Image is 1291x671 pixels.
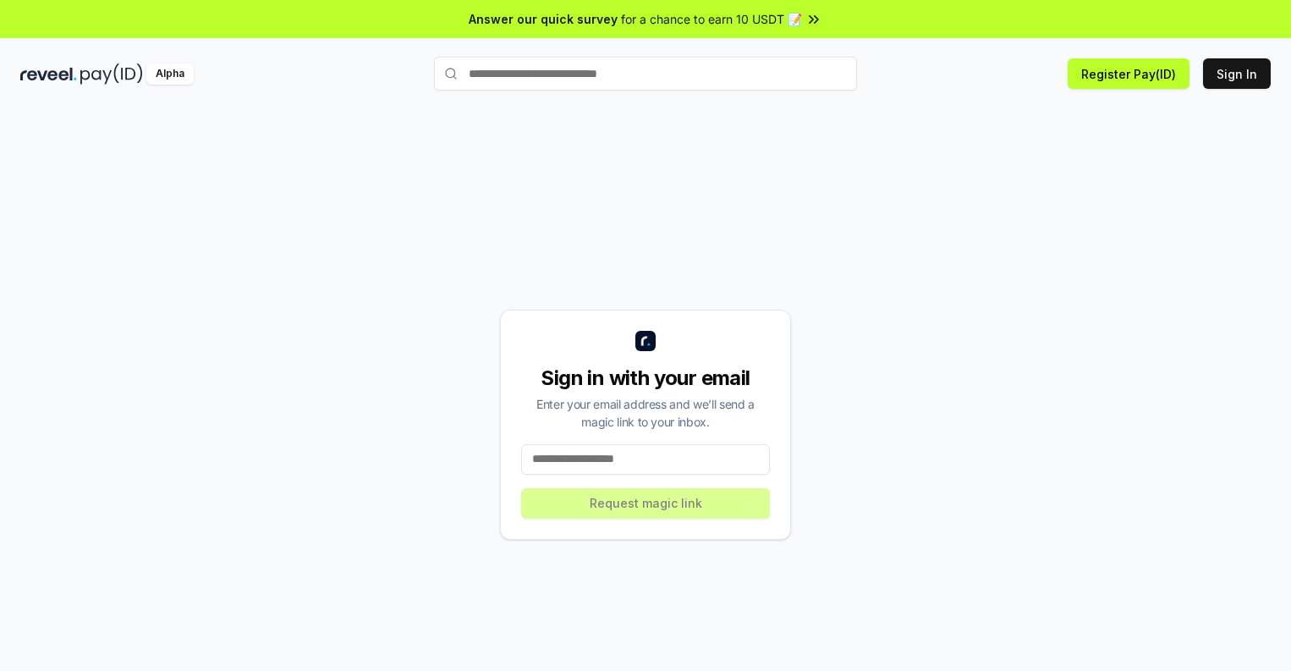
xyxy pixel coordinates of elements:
img: logo_small [635,331,656,351]
img: pay_id [80,63,143,85]
div: Enter your email address and we’ll send a magic link to your inbox. [521,395,770,431]
span: for a chance to earn 10 USDT 📝 [621,10,802,28]
div: Sign in with your email [521,365,770,392]
span: Answer our quick survey [469,10,618,28]
button: Register Pay(ID) [1068,58,1189,89]
button: Sign In [1203,58,1271,89]
div: Alpha [146,63,194,85]
img: reveel_dark [20,63,77,85]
